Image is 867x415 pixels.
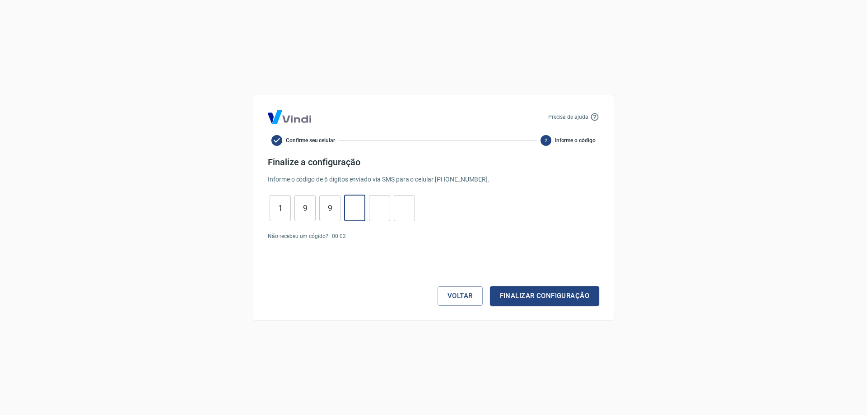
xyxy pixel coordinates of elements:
h4: Finalize a configuração [268,157,599,168]
img: Logo Vind [268,110,311,124]
text: 2 [545,137,547,143]
p: 00 : 02 [332,232,346,240]
span: Confirme seu celular [286,136,335,145]
button: Finalizar configuração [490,286,599,305]
button: Voltar [438,286,483,305]
p: Informe o código de 6 dígitos enviado via SMS para o celular [PHONE_NUMBER] . [268,175,599,184]
p: Não recebeu um cógido? [268,232,328,240]
span: Informe o código [555,136,596,145]
p: Precisa de ajuda [548,113,588,121]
